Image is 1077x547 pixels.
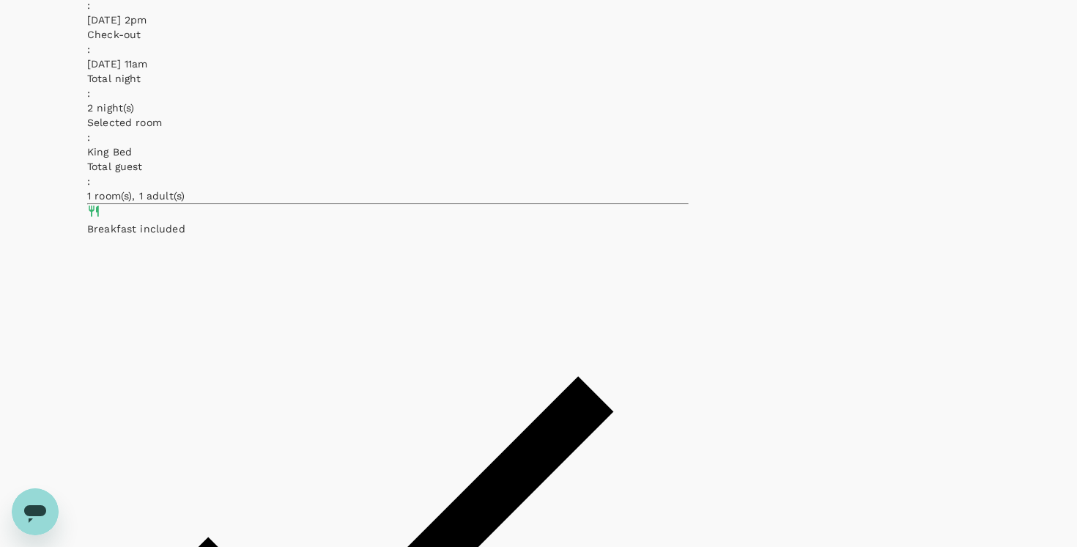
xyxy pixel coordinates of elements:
[87,161,143,172] span: Total guest
[87,29,141,40] span: Check-out
[12,488,59,535] iframe: Button to launch messaging window, conversation in progress
[87,100,689,115] p: 2 night(s)
[87,73,141,84] span: Total night
[87,130,689,144] div: :
[87,188,689,203] p: 1 room(s), 1 adult(s)
[87,42,689,56] div: :
[87,117,162,128] span: Selected room
[87,56,689,71] p: [DATE] 11am
[87,174,689,188] div: :
[87,221,689,236] div: Breakfast included
[87,144,689,159] p: King Bed
[87,12,689,27] p: [DATE] 2pm
[87,86,689,100] div: :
